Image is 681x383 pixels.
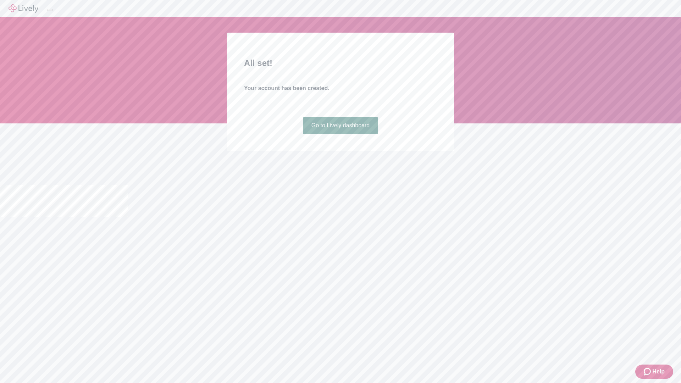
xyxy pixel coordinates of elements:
[9,4,38,13] img: Lively
[244,84,437,93] h4: Your account has been created.
[635,365,673,379] button: Zendesk support iconHelp
[47,9,52,11] button: Log out
[244,57,437,70] h2: All set!
[303,117,378,134] a: Go to Lively dashboard
[644,367,652,376] svg: Zendesk support icon
[652,367,665,376] span: Help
